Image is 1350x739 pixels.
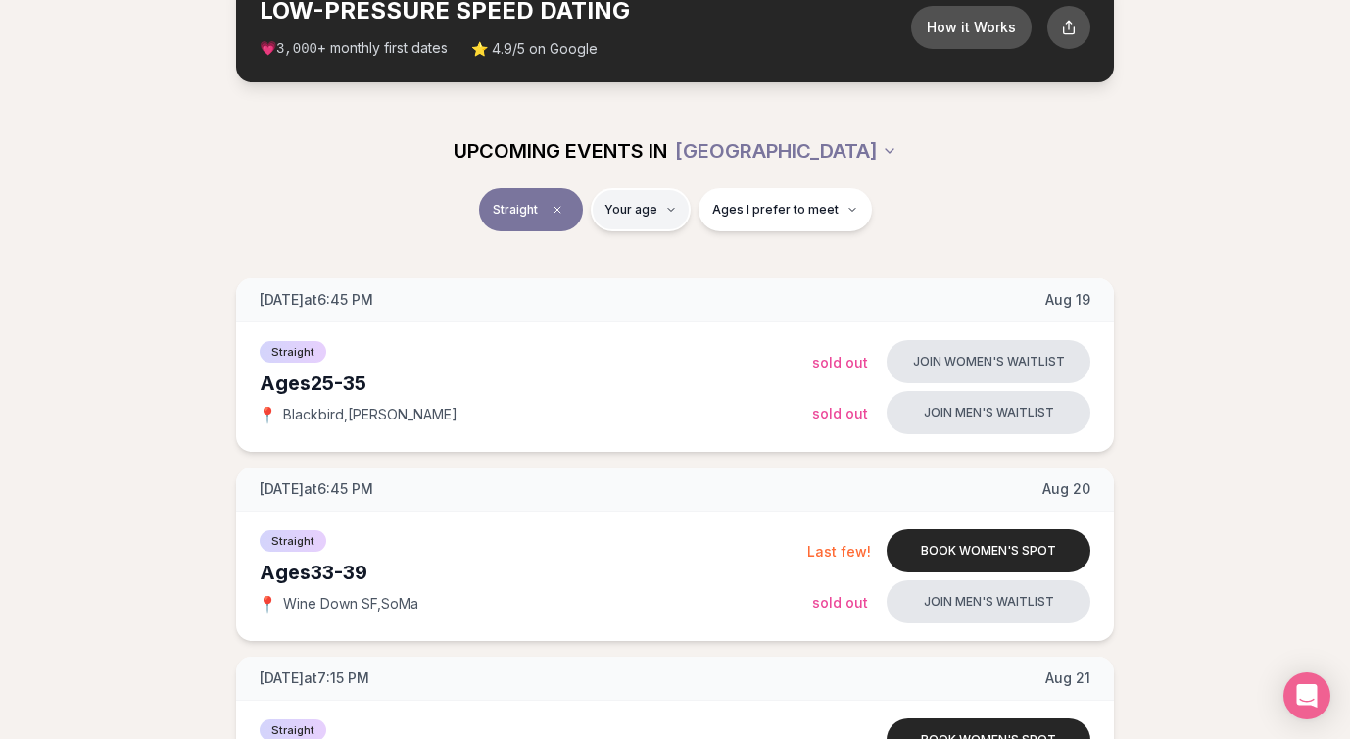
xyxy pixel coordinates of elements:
span: Last few! [807,543,871,560]
button: How it Works [911,6,1032,49]
button: Join men's waitlist [887,391,1090,434]
span: Straight [260,530,326,552]
button: Book women's spot [887,529,1090,572]
span: Straight [260,341,326,363]
span: Aug 21 [1045,668,1090,688]
span: 💗 + monthly first dates [260,38,448,59]
span: 📍 [260,407,275,422]
span: Straight [493,202,538,218]
span: Clear event type filter [546,198,569,222]
button: [GEOGRAPHIC_DATA] [675,129,897,172]
span: Your age [604,202,657,218]
span: Sold Out [812,354,868,370]
span: Sold Out [812,405,868,421]
button: Join men's waitlist [887,580,1090,623]
span: 📍 [260,596,275,612]
span: Ages I prefer to meet [712,202,839,218]
button: StraightClear event type filter [479,188,583,231]
button: Join women's waitlist [887,340,1090,383]
span: Sold Out [812,594,868,611]
div: Ages 33-39 [260,559,807,586]
span: ⭐ 4.9/5 on Google [471,39,598,59]
div: Ages 25-35 [260,369,812,397]
span: Wine Down SF , SoMa [283,594,418,614]
button: Your age [591,188,691,231]
span: Aug 19 [1045,290,1090,310]
div: Open Intercom Messenger [1283,672,1330,719]
span: [DATE] at 7:15 PM [260,668,369,688]
span: 3,000 [276,41,317,57]
span: Aug 20 [1042,479,1090,499]
span: UPCOMING EVENTS IN [454,137,667,165]
span: [DATE] at 6:45 PM [260,290,373,310]
span: [DATE] at 6:45 PM [260,479,373,499]
span: Blackbird , [PERSON_NAME] [283,405,458,424]
button: Ages I prefer to meet [699,188,872,231]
